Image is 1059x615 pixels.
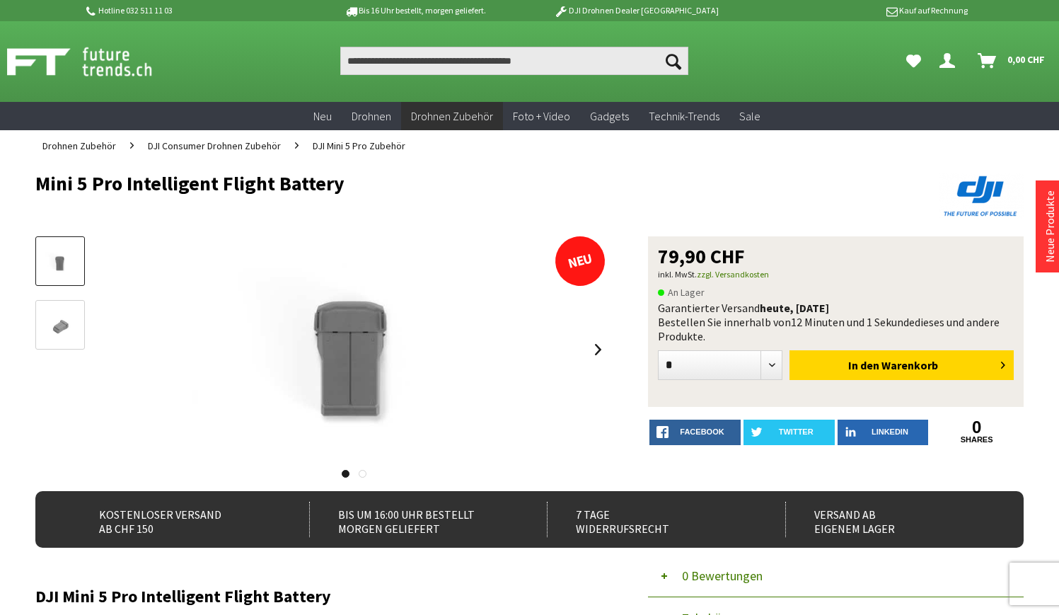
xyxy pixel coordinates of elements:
[303,102,342,131] a: Neu
[739,109,760,123] span: Sale
[305,2,526,19] p: Bis 16 Uhr bestellt, morgen geliefert.
[931,420,1022,435] a: 0
[352,109,391,123] span: Drohnen
[659,47,688,75] button: Suchen
[648,555,1024,597] button: 0 Bewertungen
[35,173,826,194] h1: Mini 5 Pro Intelligent Flight Battery
[547,502,756,537] div: 7 Tage Widerrufsrecht
[649,109,719,123] span: Technik-Trends
[939,173,1024,219] img: DJI
[658,301,1014,343] div: Garantierter Versand Bestellen Sie innerhalb von dieses und andere Produkte.
[340,47,689,75] input: Produkt, Marke, Kategorie, EAN, Artikelnummer…
[35,587,608,606] h2: DJI Mini 5 Pro Intelligent Flight Battery
[71,502,280,537] div: Kostenloser Versand ab CHF 150
[848,358,879,372] span: In den
[649,420,741,445] a: facebook
[1007,48,1045,71] span: 0,00 CHF
[680,427,724,436] span: facebook
[881,358,938,372] span: Warenkorb
[747,2,968,19] p: Kauf auf Rechnung
[306,130,412,161] a: DJI Mini 5 Pro Zubehör
[313,109,332,123] span: Neu
[697,269,769,280] a: zzgl. Versandkosten
[313,139,405,152] span: DJI Mini 5 Pro Zubehör
[729,102,770,131] a: Sale
[84,2,305,19] p: Hotline 032 511 11 03
[40,248,81,276] img: Vorschau: Mini 5 Pro Intelligent Flight Battery
[342,102,401,131] a: Drohnen
[934,47,966,75] a: Dein Konto
[789,350,1014,380] button: In den Warenkorb
[184,236,523,463] img: Mini 5 Pro Intelligent Flight Battery
[743,420,835,445] a: twitter
[35,130,123,161] a: Drohnen Zubehör
[141,130,288,161] a: DJI Consumer Drohnen Zubehör
[411,109,493,123] span: Drohnen Zubehör
[309,502,519,537] div: Bis um 16:00 Uhr bestellt Morgen geliefert
[42,139,116,152] span: Drohnen Zubehör
[580,102,639,131] a: Gadgets
[401,102,503,131] a: Drohnen Zubehör
[639,102,729,131] a: Technik-Trends
[899,47,928,75] a: Meine Favoriten
[526,2,746,19] p: DJI Drohnen Dealer [GEOGRAPHIC_DATA]
[791,315,915,329] span: 12 Minuten und 1 Sekunde
[513,109,570,123] span: Foto + Video
[658,246,745,266] span: 79,90 CHF
[1043,190,1057,263] a: Neue Produkte
[785,502,995,537] div: Versand ab eigenem Lager
[872,427,908,436] span: LinkedIn
[658,266,1014,283] p: inkl. MwSt.
[590,109,629,123] span: Gadgets
[7,44,183,79] img: Shop Futuretrends - zur Startseite wechseln
[658,284,705,301] span: An Lager
[760,301,829,315] b: heute, [DATE]
[838,420,929,445] a: LinkedIn
[779,427,814,436] span: twitter
[972,47,1052,75] a: Warenkorb
[931,435,1022,444] a: shares
[148,139,281,152] span: DJI Consumer Drohnen Zubehör
[503,102,580,131] a: Foto + Video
